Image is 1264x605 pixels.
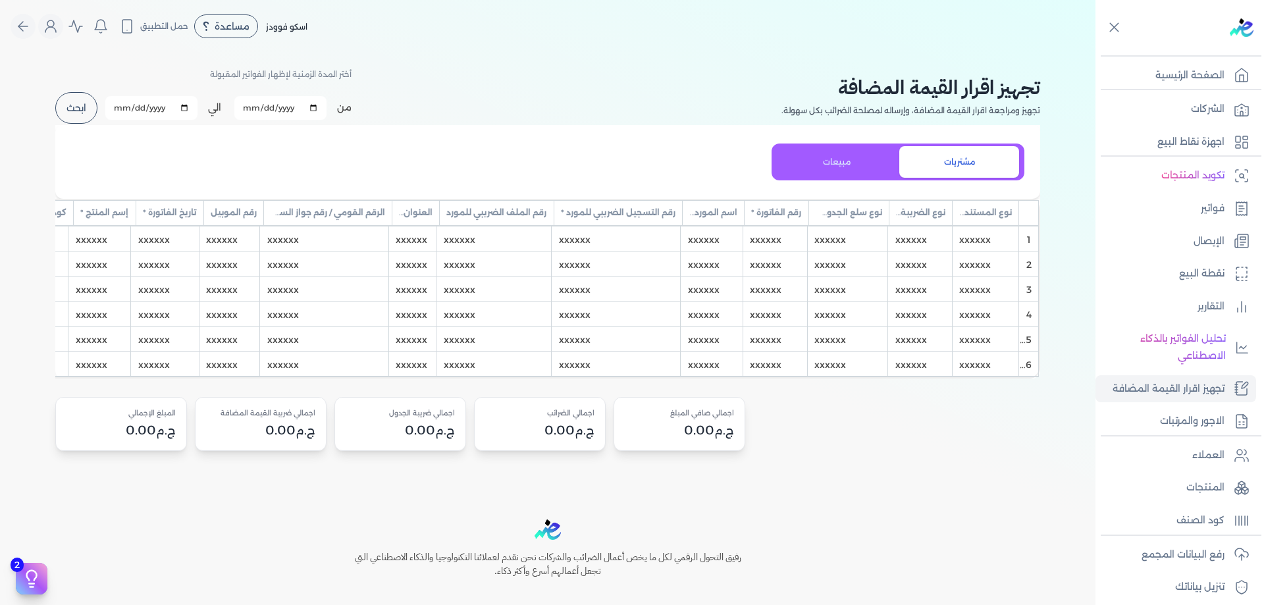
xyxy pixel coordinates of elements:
[681,226,743,251] div: xxxxxx
[743,226,807,251] div: xxxxxx
[552,276,680,301] div: xxxxxx
[261,327,388,351] div: xxxxxx
[1142,546,1224,564] p: رفع البيانات المجمع
[392,201,439,225] div: العنوان *
[899,146,1019,178] button: مشتريات
[1095,442,1256,469] a: العملاء
[1230,18,1253,37] img: logo
[199,352,259,376] div: xxxxxx
[1160,413,1224,430] p: الاجور والمرتبات
[1095,162,1256,190] a: تكويد المنتجات
[1095,408,1256,435] a: الاجور والمرتبات
[889,201,953,225] div: نوع الضريبة *
[261,352,388,376] div: xxxxxx
[1019,226,1038,251] div: 1
[66,408,176,419] div: المبلغ الإجمالي
[132,226,199,251] div: xxxxxx
[16,563,47,594] button: 2
[745,201,808,225] div: رقم الفاتورة *
[264,201,392,225] div: الرقم القومي / رقم جواز السفر
[132,251,199,276] div: xxxxxx
[1155,67,1224,84] p: الصفحة الرئيسية
[69,327,131,351] div: xxxxxx
[554,201,682,225] div: رقم التسجيل الضريبي للمورد *
[743,276,807,301] div: xxxxxx
[681,251,743,276] div: xxxxxx
[1095,507,1256,535] a: كود الصنف
[69,226,131,251] div: xxxxxx
[625,408,734,419] div: اجمالي صافي المبلغ
[1095,62,1256,90] a: الصفحة الرئيسية
[1095,293,1256,321] a: التقارير
[69,352,131,376] div: xxxxxx
[261,251,388,276] div: xxxxxx
[66,421,176,440] div: 0.00
[346,408,455,419] div: اجمالي ضريبة الجدول
[199,251,259,276] div: xxxxxx
[1095,95,1256,123] a: الشركات
[714,423,734,437] span: ج.م
[136,201,203,225] div: تاريخ الفاتورة *
[1194,233,1224,250] p: الإيصال
[777,146,897,178] button: مبيعات
[1161,167,1224,184] p: تكويد المنتجات
[625,421,734,440] div: 0.00
[266,22,307,32] span: اسكو فوودز
[132,302,199,326] div: xxxxxx
[1095,541,1256,569] a: رفع البيانات المجمع
[1019,327,1038,351] div: 5
[199,226,259,251] div: xxxxxx
[485,408,594,419] div: اجمالي الضرائب
[1102,330,1226,364] p: تحليل الفواتير بالذكاء الاصطناعي
[208,101,221,115] label: الي
[808,302,887,326] div: xxxxxx
[1095,260,1256,288] a: نقطة البيع
[743,352,807,376] div: xxxxxx
[156,423,176,437] span: ج.م
[953,276,1018,301] div: xxxxxx
[1095,375,1256,403] a: تجهيز اقرار القيمة المضافة
[210,66,352,83] p: أختر المدة الزمنية لإظهار الفواتير المقبولة
[440,201,554,225] div: رقم الملف الضريبي للمورد
[1113,381,1224,398] p: تجهيز اقرار القيمة المضافة
[575,423,594,437] span: ج.م
[327,550,769,579] h6: رفيق التحول الرقمي لكل ما يخص أعمال الضرائب والشركات نحن نقدم لعملائنا التكنولوجيا والذكاء الاصطن...
[953,251,1018,276] div: xxxxxx
[199,276,259,301] div: xxxxxx
[69,302,131,326] div: xxxxxx
[552,302,680,326] div: xxxxxx
[552,327,680,351] div: xxxxxx
[389,327,436,351] div: xxxxxx
[552,251,680,276] div: xxxxxx
[953,327,1018,351] div: xxxxxx
[889,226,952,251] div: xxxxxx
[1095,573,1256,601] a: تنزيل بياناتك
[1095,228,1256,255] a: الإيصال
[808,327,887,351] div: xxxxxx
[11,558,24,572] span: 2
[389,302,436,326] div: xxxxxx
[889,251,952,276] div: xxxxxx
[389,276,436,301] div: xxxxxx
[808,251,887,276] div: xxxxxx
[1095,474,1256,502] a: المنتجات
[69,251,131,276] div: xxxxxx
[781,72,1040,102] h2: تجهيز اقرار القيمة المضافة
[69,276,131,301] div: xxxxxx
[204,201,264,225] div: رقم الموبيل
[1019,302,1038,326] div: 4
[743,302,807,326] div: xxxxxx
[808,226,887,251] div: xxxxxx
[1179,265,1224,282] p: نقطة البيع
[683,201,744,225] div: اسم المورد *
[953,226,1018,251] div: xxxxxx
[206,421,315,440] div: 0.00
[1095,128,1256,156] a: اجهزة نقاط البيع
[808,352,887,376] div: xxxxxx
[681,352,743,376] div: xxxxxx
[781,102,1040,119] p: تجهيز ومراجعة اقرار القيمة المضافة، وإرساله لمصلحة الضرائب بكل سهولة.
[55,92,97,124] button: ابحث
[1019,352,1038,376] div: 6
[337,101,352,115] label: من
[346,421,455,440] div: 0.00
